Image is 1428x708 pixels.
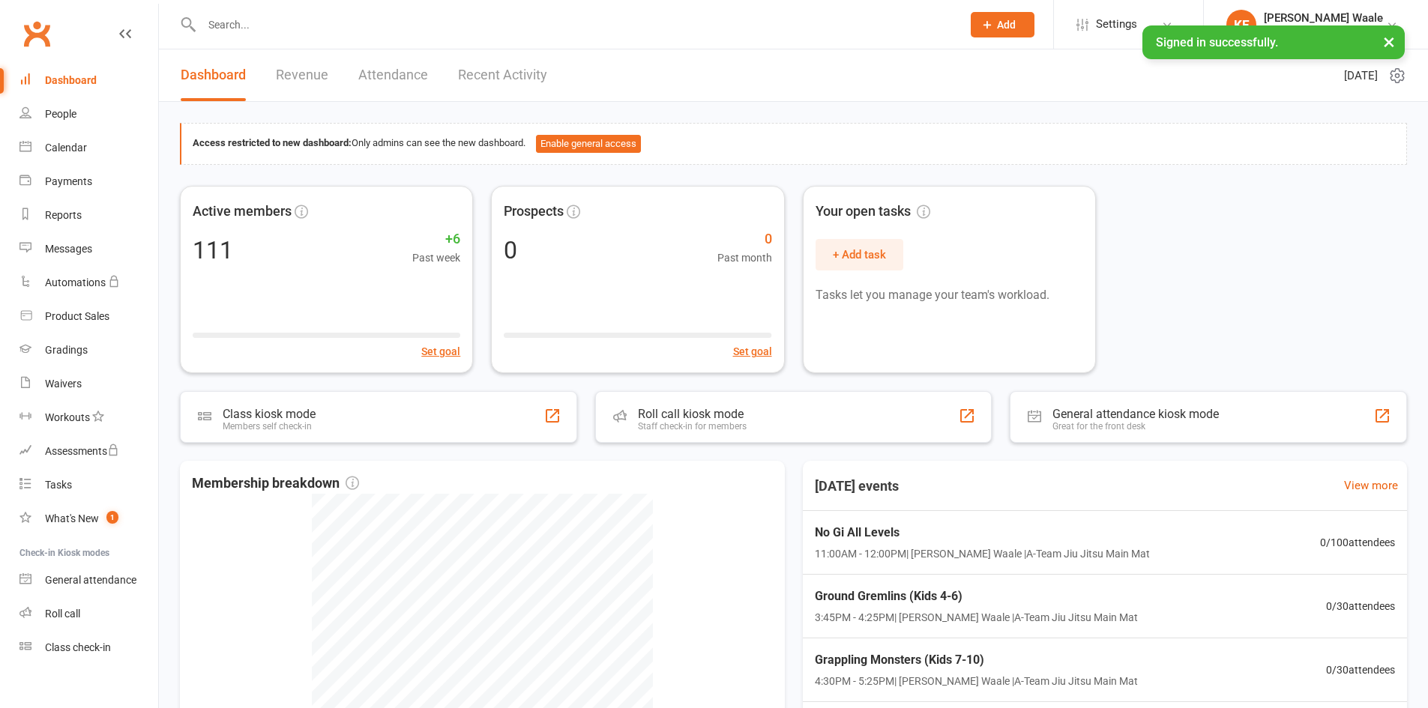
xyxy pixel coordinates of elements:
[504,201,564,223] span: Prospects
[1320,534,1395,551] span: 0 / 100 attendees
[421,343,460,360] button: Set goal
[45,310,109,322] div: Product Sales
[1264,25,1383,38] div: A-Team Jiu Jitsu
[1156,35,1278,49] span: Signed in successfully.
[1344,67,1378,85] span: [DATE]
[45,209,82,221] div: Reports
[1264,11,1383,25] div: [PERSON_NAME] Waale
[1344,476,1398,494] a: View more
[358,49,428,101] a: Attendance
[19,232,158,266] a: Messages
[19,64,158,97] a: Dashboard
[45,512,99,524] div: What's New
[45,445,119,457] div: Assessments
[733,343,772,360] button: Set goal
[1096,7,1137,41] span: Settings
[18,15,55,52] a: Clubworx
[1052,407,1219,421] div: General attendance kiosk mode
[717,229,772,250] span: 0
[458,49,547,101] a: Recent Activity
[1376,25,1403,58] button: ×
[19,266,158,300] a: Automations
[223,421,316,432] div: Members self check-in
[19,502,158,536] a: What's New1
[19,468,158,502] a: Tasks
[412,249,460,266] span: Past week
[45,243,92,255] div: Messages
[19,631,158,665] a: Class kiosk mode
[45,378,82,390] div: Waivers
[192,473,359,494] span: Membership breakdown
[45,142,87,154] div: Calendar
[504,238,517,262] div: 0
[638,421,747,432] div: Staff check-in for members
[19,165,158,199] a: Payments
[45,74,97,86] div: Dashboard
[1052,421,1219,432] div: Great for the front desk
[1326,598,1395,614] span: 0 / 30 attendees
[45,411,90,423] div: Workouts
[45,641,111,653] div: Class check-in
[1226,10,1256,40] div: KE
[815,650,1138,670] span: Grappling Monsters (Kids 7-10)
[815,673,1138,689] span: 4:30PM - 5:25PM | [PERSON_NAME] Waale | A-Team Jiu Jitsu Main Mat
[193,135,1395,153] div: Only admins can see the new dashboard.
[815,545,1150,562] span: 11:00AM - 12:00PM | [PERSON_NAME] Waale | A-Team Jiu Jitsu Main Mat
[815,587,1138,606] span: Ground Gremlins (Kids 4-6)
[816,239,903,270] button: + Add task
[816,285,1083,305] p: Tasks let you manage your team's workload.
[717,249,772,266] span: Past month
[193,201,292,223] span: Active members
[816,201,930,223] span: Your open tasks
[45,344,88,356] div: Gradings
[45,479,72,491] div: Tasks
[815,523,1150,542] span: No Gi All Levels
[19,367,158,401] a: Waivers
[276,49,328,101] a: Revenue
[45,175,92,187] div: Payments
[971,12,1034,37] button: Add
[19,333,158,367] a: Gradings
[803,473,911,500] h3: [DATE] events
[223,407,316,421] div: Class kiosk mode
[181,49,246,101] a: Dashboard
[19,401,158,435] a: Workouts
[197,14,951,35] input: Search...
[997,19,1016,31] span: Add
[193,137,352,148] strong: Access restricted to new dashboard:
[19,199,158,232] a: Reports
[536,135,641,153] button: Enable general access
[638,407,747,421] div: Roll call kiosk mode
[19,131,158,165] a: Calendar
[45,276,106,288] div: Automations
[19,435,158,468] a: Assessments
[1326,662,1395,678] span: 0 / 30 attendees
[815,609,1138,626] span: 3:45PM - 4:25PM | [PERSON_NAME] Waale | A-Team Jiu Jitsu Main Mat
[19,97,158,131] a: People
[106,511,118,524] span: 1
[45,608,80,620] div: Roll call
[19,597,158,631] a: Roll call
[19,300,158,333] a: Product Sales
[193,238,233,262] div: 111
[45,574,136,586] div: General attendance
[412,229,460,250] span: +6
[19,563,158,597] a: General attendance kiosk mode
[45,108,76,120] div: People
